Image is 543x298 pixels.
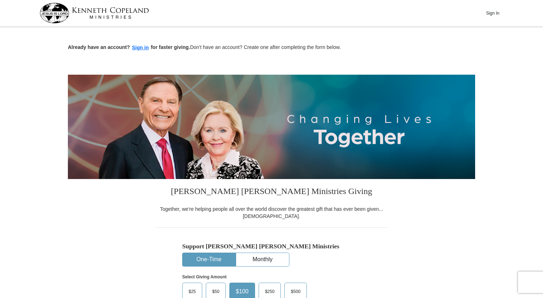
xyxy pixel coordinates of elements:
p: Don't have an account? Create one after completing the form below. [68,44,475,52]
img: kcm-header-logo.svg [40,3,149,23]
span: $500 [287,286,304,297]
strong: Already have an account? for faster giving. [68,44,190,50]
h3: [PERSON_NAME] [PERSON_NAME] Ministries Giving [155,179,388,205]
div: Together, we're helping people all over the world discover the greatest gift that has ever been g... [155,205,388,220]
h5: Support [PERSON_NAME] [PERSON_NAME] Ministries [182,243,361,250]
button: Monthly [236,253,289,266]
button: One-Time [183,253,235,266]
span: $25 [185,286,199,297]
button: Sign in [130,44,151,52]
span: $250 [261,286,278,297]
button: Sign In [482,8,503,19]
span: $50 [209,286,223,297]
strong: Select Giving Amount [182,274,226,279]
span: $100 [232,286,252,297]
